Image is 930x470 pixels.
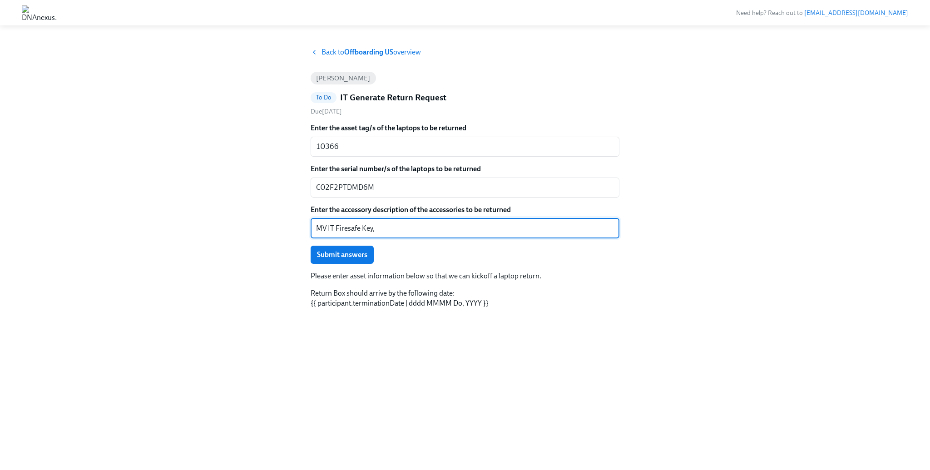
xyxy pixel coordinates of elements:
[311,246,374,264] button: Submit answers
[340,92,446,104] h5: IT Generate Return Request
[311,75,376,82] span: [PERSON_NAME]
[317,250,367,259] span: Submit answers
[311,205,619,215] label: Enter the accessory description of the accessories to be returned
[311,271,619,281] p: Please enter asset information below so that we can kickoff a laptop return.
[316,223,614,234] textarea: MV IT Firesafe Key,
[311,108,342,115] span: Due [DATE]
[311,94,336,101] span: To Do
[804,9,908,17] a: [EMAIL_ADDRESS][DOMAIN_NAME]
[322,47,421,57] span: Back to overview
[22,5,57,20] img: DNAnexus, Inc.
[311,288,619,308] p: Return Box should arrive by the following date: {{ participant.terminationDate | dddd MMMM Do, YY...
[316,141,614,152] textarea: 10366
[344,48,393,56] strong: Offboarding US
[736,9,908,17] span: Need help? Reach out to
[311,123,619,133] label: Enter the asset tag/s of the laptops to be returned
[311,47,619,57] a: Back toOffboarding USoverview
[311,164,619,174] label: Enter the serial number/s of the laptops to be returned
[316,182,614,193] textarea: C02F2PTDMD6M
